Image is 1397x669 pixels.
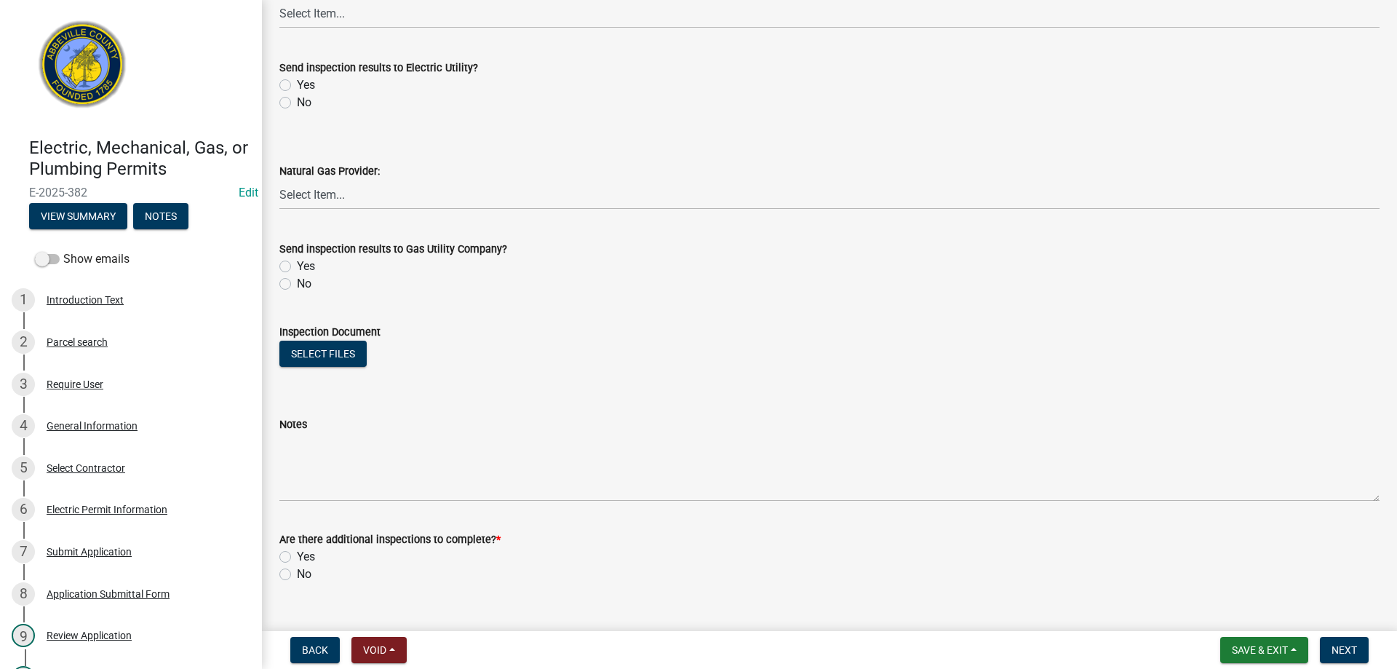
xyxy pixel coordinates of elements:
[12,540,35,563] div: 7
[12,330,35,354] div: 2
[297,76,315,94] label: Yes
[239,186,258,199] a: Edit
[47,547,132,557] div: Submit Application
[1332,644,1357,656] span: Next
[47,421,138,431] div: General Information
[297,94,311,111] label: No
[29,186,233,199] span: E-2025-382
[279,420,307,430] label: Notes
[290,637,340,663] button: Back
[29,203,127,229] button: View Summary
[29,138,250,180] h4: Electric, Mechanical, Gas, or Plumbing Permits
[302,644,328,656] span: Back
[363,644,386,656] span: Void
[279,245,507,255] label: Send inspection results to Gas Utility Company?
[12,498,35,521] div: 6
[279,341,367,367] button: Select files
[279,63,478,74] label: Send inspection results to Electric Utility?
[12,582,35,606] div: 8
[47,504,167,515] div: Electric Permit Information
[47,589,170,599] div: Application Submittal Form
[297,548,315,566] label: Yes
[351,637,407,663] button: Void
[12,414,35,438] div: 4
[279,328,381,338] label: Inspection Document
[47,337,108,347] div: Parcel search
[297,258,315,275] label: Yes
[47,463,125,473] div: Select Contractor
[1320,637,1369,663] button: Next
[279,167,380,177] label: Natural Gas Provider:
[35,250,130,268] label: Show emails
[29,211,127,223] wm-modal-confirm: Summary
[1220,637,1308,663] button: Save & Exit
[239,186,258,199] wm-modal-confirm: Edit Application Number
[47,379,103,389] div: Require User
[279,535,501,545] label: Are there additional inspections to complete?
[47,630,132,641] div: Review Application
[47,295,124,305] div: Introduction Text
[297,275,311,293] label: No
[12,288,35,312] div: 1
[1232,644,1288,656] span: Save & Exit
[12,624,35,647] div: 9
[133,211,188,223] wm-modal-confirm: Notes
[297,566,311,583] label: No
[29,15,136,122] img: Abbeville County, South Carolina
[133,203,188,229] button: Notes
[12,456,35,480] div: 5
[12,373,35,396] div: 3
